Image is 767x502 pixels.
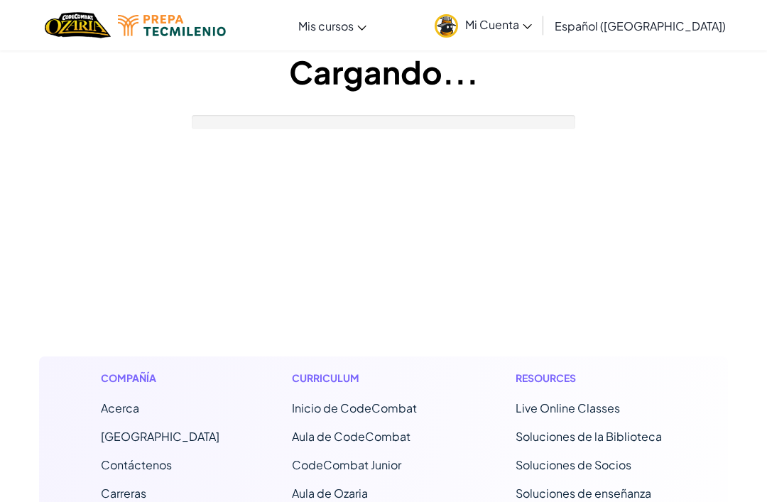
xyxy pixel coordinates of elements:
h1: Curriculum [292,371,443,386]
span: Inicio de CodeCombat [292,400,417,415]
a: [GEOGRAPHIC_DATA] [101,429,219,444]
a: Mi Cuenta [428,3,539,48]
a: Ozaria by CodeCombat logo [45,11,111,40]
a: Carreras [101,486,146,501]
a: Aula de Ozaria [292,486,368,501]
img: Tecmilenio logo [118,15,226,36]
a: Acerca [101,400,139,415]
a: Soluciones de enseñanza [516,486,651,501]
a: Aula de CodeCombat [292,429,410,444]
h1: Resources [516,371,667,386]
a: Live Online Classes [516,400,620,415]
span: Contáctenos [101,457,172,472]
a: Español ([GEOGRAPHIC_DATA]) [548,6,733,45]
a: Mis cursos [291,6,374,45]
a: Soluciones de la Biblioteca [516,429,662,444]
img: Home [45,11,111,40]
img: avatar [435,14,458,38]
a: CodeCombat Junior [292,457,401,472]
span: Mi Cuenta [465,17,532,32]
a: Soluciones de Socios [516,457,631,472]
h1: Compañía [101,371,219,386]
span: Mis cursos [298,18,354,33]
span: Español ([GEOGRAPHIC_DATA]) [555,18,726,33]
